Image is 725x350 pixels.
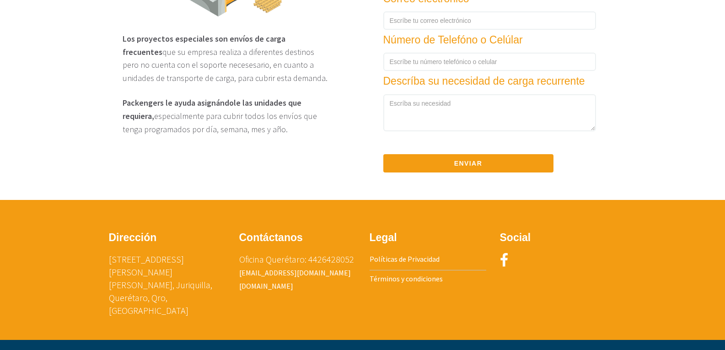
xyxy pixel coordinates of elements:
[239,253,356,292] p: Oficina Querétaro: 4426428052
[239,268,351,277] a: [EMAIL_ADDRESS][DOMAIN_NAME]
[109,253,226,317] p: [STREET_ADDRESS][PERSON_NAME] [PERSON_NAME], Juriquilla, Querétaro, Qro, [GEOGRAPHIC_DATA]
[370,232,397,243] b: Legal
[123,33,285,57] b: Los proyectos especiales son envíos de carga frecuentes
[537,209,720,310] iframe: Drift Widget Chat Window
[123,32,329,85] p: que su empresa realiza a diferentes destinos pero no cuenta con el soporte necesesario, en cuanto...
[679,304,714,339] iframe: Drift Widget Chat Controller
[383,75,596,87] h4: Descríba su necesidad de carga recurrente
[239,281,293,291] a: [DOMAIN_NAME]
[370,274,443,283] a: Términos y condiciones
[383,154,553,172] button: Enviar
[370,254,440,264] a: Políticas de Privacidad
[123,97,301,121] b: Packengers le ayuda asignándole las unidades que requiera,
[383,34,577,46] h4: Número de Telefóno o Celúlar
[123,92,329,136] p: especialmente para cubrir todos los envíos que tenga programados por día, semana, mes y año.
[383,53,596,71] input: Escríbe tu número telefónico o celular
[109,232,157,243] b: Dirección
[383,11,596,30] input: Escríbe tu correo electrónico
[500,232,531,243] b: Social
[239,232,303,243] b: Contáctanos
